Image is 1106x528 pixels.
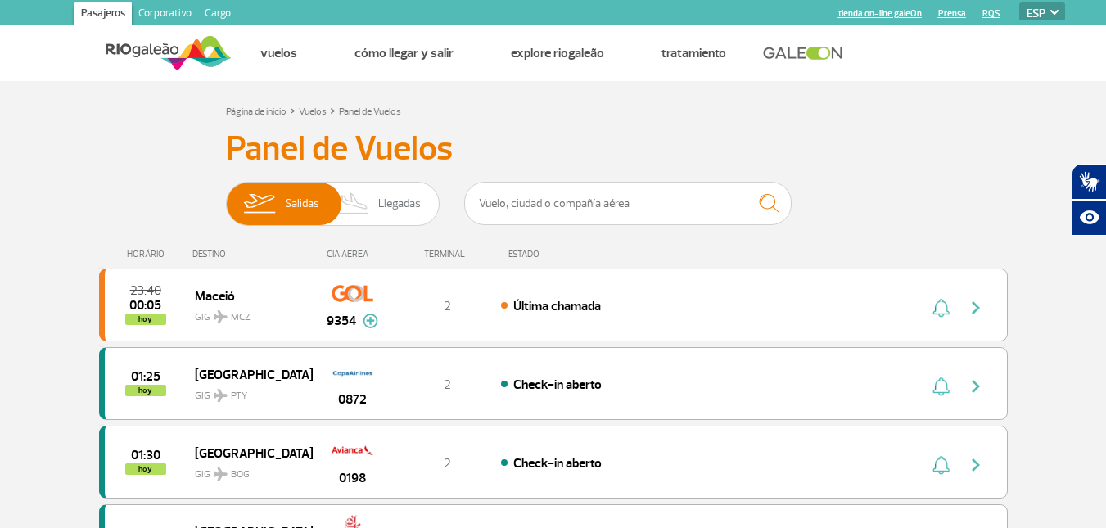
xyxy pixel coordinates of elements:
[966,298,986,318] img: seta-direita-painel-voo.svg
[394,249,500,259] div: TERMINAL
[1072,200,1106,236] button: Abrir recursos assistivos.
[444,298,451,314] span: 2
[125,463,166,475] span: hoy
[299,106,327,118] a: Vuelos
[290,101,296,120] a: >
[966,455,986,475] img: seta-direita-painel-voo.svg
[125,314,166,325] span: hoy
[195,363,300,385] span: [GEOGRAPHIC_DATA]
[966,377,986,396] img: seta-direita-painel-voo.svg
[231,310,251,325] span: MCZ
[198,2,237,28] a: Cargo
[125,385,166,396] span: hoy
[285,183,319,225] span: Salidas
[214,310,228,323] img: destiny_airplane.svg
[233,183,285,225] img: slider-embarque
[1072,164,1106,236] div: Plugin de acessibilidade da Hand Talk.
[132,2,198,28] a: Corporativo
[464,182,792,225] input: Vuelo, ciudad o compañía aérea
[195,301,300,325] span: GIG
[192,249,312,259] div: DESTINO
[195,458,300,482] span: GIG
[363,314,378,328] img: mais-info-painel-voo.svg
[327,311,356,331] span: 9354
[511,45,604,61] a: Explore RIOgaleão
[513,455,602,472] span: Check-in aberto
[104,249,193,259] div: HORÁRIO
[838,8,922,19] a: tienda on-line galeOn
[74,2,132,28] a: Pasajeros
[338,390,367,409] span: 0872
[260,45,297,61] a: Vuelos
[513,377,602,393] span: Check-in aberto
[195,285,300,306] span: Maceió
[226,106,287,118] a: Página de inicio
[330,101,336,120] a: >
[1072,164,1106,200] button: Abrir tradutor de língua de sinais.
[231,467,250,482] span: BOG
[513,298,601,314] span: Última chamada
[932,455,950,475] img: sino-painel-voo.svg
[131,371,160,382] span: 2025-09-25 01:25:00
[339,106,401,118] a: Panel de Vuelos
[214,389,228,402] img: destiny_airplane.svg
[195,380,300,404] span: GIG
[339,468,366,488] span: 0198
[130,285,161,296] span: 2025-09-24 23:40:00
[938,8,966,19] a: Prensa
[231,389,247,404] span: PTY
[131,449,160,461] span: 2025-09-25 01:30:00
[331,183,379,225] img: slider-desembarque
[214,467,228,481] img: destiny_airplane.svg
[444,455,451,472] span: 2
[195,442,300,463] span: [GEOGRAPHIC_DATA]
[932,298,950,318] img: sino-painel-voo.svg
[661,45,726,61] a: Tratamiento
[500,249,634,259] div: ESTADO
[982,8,1000,19] a: RQS
[312,249,394,259] div: CIA AÉREA
[354,45,454,61] a: Cómo llegar y salir
[129,300,161,311] span: 2025-09-25 00:05:00
[378,183,421,225] span: Llegadas
[226,129,881,169] h3: Panel de Vuelos
[932,377,950,396] img: sino-painel-voo.svg
[444,377,451,393] span: 2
